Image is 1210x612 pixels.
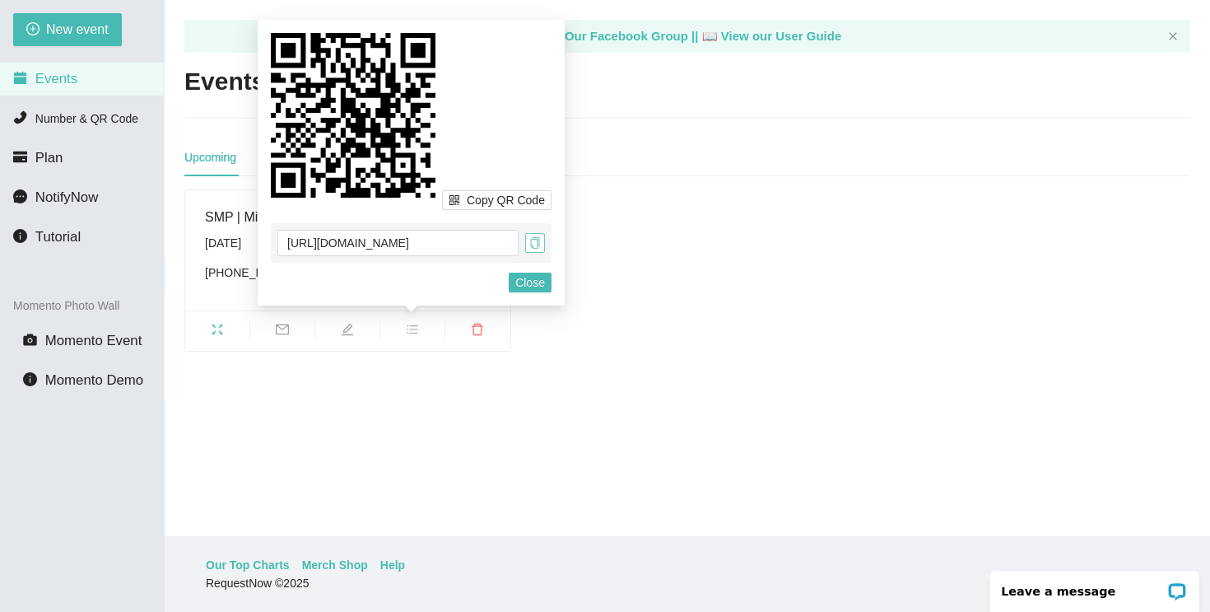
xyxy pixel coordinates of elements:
[380,323,444,341] span: bars
[979,560,1210,612] iframe: LiveChat chat widget
[205,264,491,283] div: [PHONE_NUMBER]
[184,148,236,166] div: Upcoming
[35,189,98,205] span: NotifyNow
[45,333,142,348] span: Momento Event
[515,273,545,292] span: Close
[35,71,77,86] span: Events
[445,323,510,341] span: delete
[45,372,143,388] span: Momento Demo
[467,191,545,209] span: Copy QR Code
[1168,31,1178,41] span: close
[13,110,27,124] span: phone
[206,556,290,574] a: Our Top Charts
[250,323,314,341] span: mail
[442,190,551,210] button: qrcodeCopy QR Code
[449,194,460,208] span: qrcode
[1168,31,1178,42] button: close
[46,19,109,40] span: New event
[526,237,544,249] span: copy
[13,13,122,46] button: plus-circleNew event
[35,229,81,245] span: Tutorial
[205,234,491,252] div: [DATE]
[702,29,842,43] a: laptop View our User Guide
[205,207,491,227] div: SMP | Middle School | 2025 Dance Playlist
[206,574,1165,592] div: RequestNow © 2025
[184,65,265,99] h2: Events
[23,333,37,347] span: camera
[26,22,40,38] span: plus-circle
[380,556,405,574] a: Help
[35,150,63,166] span: Plan
[35,112,138,125] span: Number & QR Code
[509,273,551,292] button: Close
[13,189,27,203] span: message
[13,229,27,243] span: info-circle
[525,233,545,253] button: copy
[185,323,249,341] span: fullscreen
[517,29,702,43] a: laptop Join Our Facebook Group ||
[23,372,37,386] span: info-circle
[702,29,718,43] span: laptop
[13,71,27,85] span: calendar
[302,556,368,574] a: Merch Shop
[13,150,27,164] span: credit-card
[315,323,379,341] span: edit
